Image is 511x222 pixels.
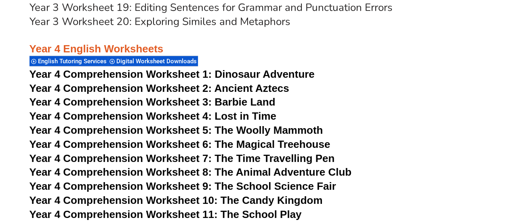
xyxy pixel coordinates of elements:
a: Year 4 Comprehension Worksheet 6: The Magical Treehouse [29,138,330,150]
a: Year 4 Comprehension Worksheet 4: Lost in Time [29,110,276,122]
div: Digital Worksheet Downloads [108,56,198,66]
a: Year 4 Comprehension Worksheet 1: Dinosaur Adventure [29,68,315,80]
a: Year 4 Comprehension Worksheet 11: The School Play [29,208,302,220]
a: Year 4 Comprehension Worksheet 5: The Woolly Mammoth [29,124,323,136]
a: Year 4 Comprehension Worksheet 7: The Time Travelling Pen [29,152,335,164]
a: Year 3 Worksheet 19: Editing Sentences for Grammar and Punctuation Errors [29,0,393,15]
a: Year 3 Worksheet 20: Exploring Similes and Metaphors [29,15,290,29]
a: Year 4 Comprehension Worksheet 10: The Candy Kingdom [29,194,323,206]
a: Year 4 Comprehension Worksheet 8: The Animal Adventure Club [29,166,352,178]
span: English Tutoring Services [38,58,109,65]
span: Digital Worksheet Downloads [116,58,199,65]
a: Year 4 Comprehension Worksheet 2: Ancient Aztecs [29,82,289,94]
span: Year 4 Comprehension Worksheet 1: [29,68,212,80]
iframe: Chat Widget [376,131,511,222]
span: Dinosaur Adventure [214,68,314,80]
h3: Year 4 English Worksheets [29,29,482,56]
a: Year 4 Comprehension Worksheet 9: The School Science Fair [29,180,336,192]
a: Year 4 Comprehension Worksheet 3: Barbie Land [29,96,275,108]
div: English Tutoring Services [29,56,108,66]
